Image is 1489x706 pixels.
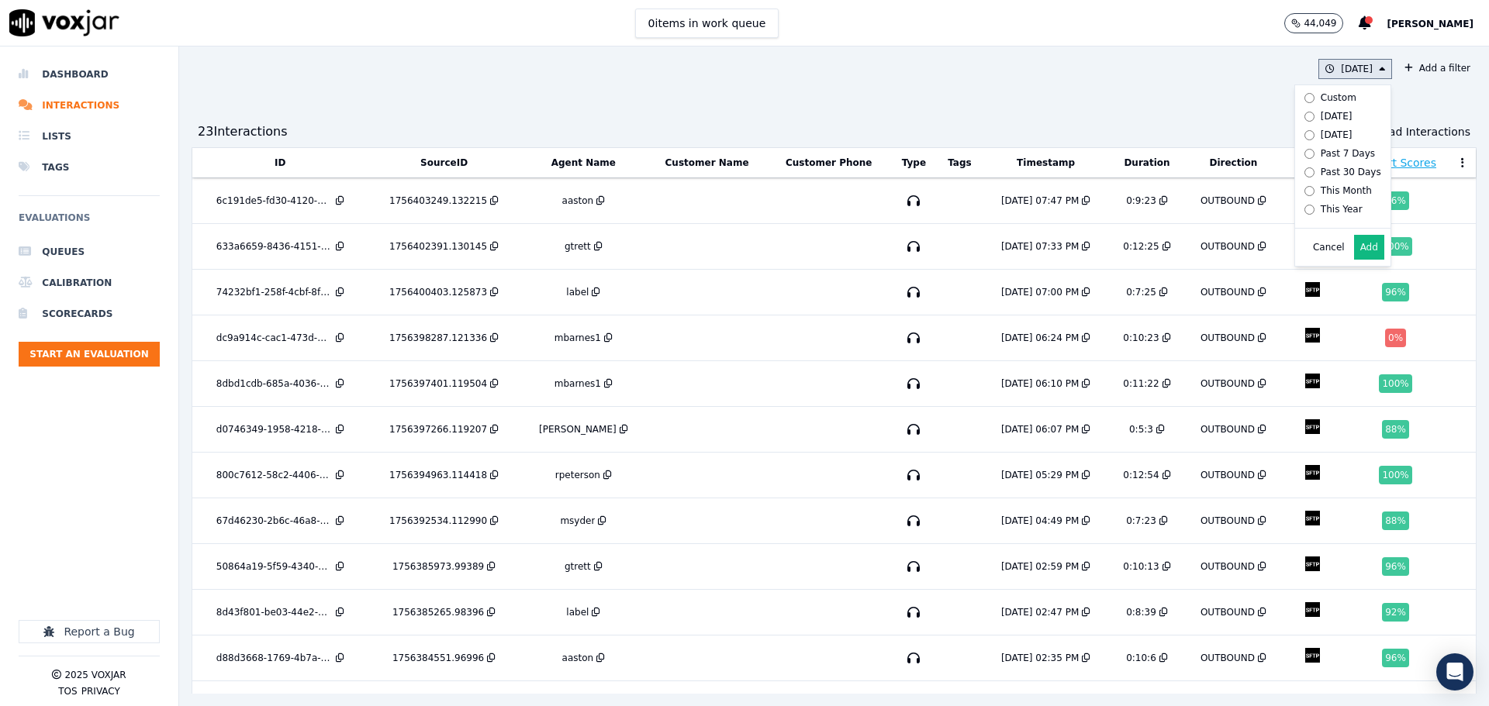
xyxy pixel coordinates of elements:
div: 100 % [1379,374,1411,393]
div: This Month [1321,184,1372,197]
button: Customer Phone [786,157,872,169]
div: gtrett [565,560,591,573]
div: 0:10:23 [1123,332,1159,344]
input: Past 30 Days [1304,167,1315,177]
div: 100 % [1379,237,1411,256]
button: Type [902,157,926,169]
div: OUTBOUND [1201,515,1255,527]
div: 1756400403.125873 [389,286,487,298]
div: 0:7:23 [1126,515,1156,527]
img: VOXJAR_FTP_icon [1299,642,1326,669]
button: Duration [1124,157,1169,169]
div: 0:9:23 [1126,195,1156,207]
h6: Evaluations [19,208,160,236]
div: [DATE] 02:59 PM [1001,560,1079,573]
a: Tags [19,152,160,183]
div: mbarnes1 [554,377,601,390]
div: 0:12:54 [1123,469,1159,481]
input: Custom [1304,93,1315,103]
div: OUTBOUND [1201,240,1255,253]
div: OUTBOUND [1201,606,1255,618]
img: VOXJAR_FTP_icon [1299,322,1326,349]
div: 1756402391.130145 [389,240,487,253]
div: OUTBOUND [1201,423,1255,436]
div: 100 % [1379,466,1411,484]
a: Scorecards [19,298,160,329]
div: 8dbd1cdb-685a-4036-bd75-171a691abf18 [216,377,333,390]
div: This Year [1321,203,1363,215]
div: 88 % [1382,420,1409,439]
div: [DATE] 06:07 PM [1001,423,1079,436]
img: VOXJAR_FTP_icon [1299,413,1326,440]
div: 1756398287.121336 [389,332,487,344]
div: 1756394963.114418 [389,469,487,481]
a: Calibration [19,267,160,298]
div: OUTBOUND [1201,560,1255,573]
button: ID [275,157,285,169]
div: 0 % [1385,329,1406,347]
div: label [566,606,589,618]
div: 96 % [1382,191,1409,210]
img: VOXJAR_FTP_icon [1299,505,1326,532]
div: 92 % [1382,603,1409,622]
div: dc9a914c-cac1-473d-88d3-d5f9de8f620e [216,332,333,344]
div: 1756384551.96996 [392,652,484,664]
button: Add [1354,235,1384,260]
button: Add a filter [1398,59,1477,77]
div: [DATE] 06:24 PM [1001,332,1079,344]
div: [DATE] 04:49 PM [1001,515,1079,527]
div: rpeterson [555,469,600,481]
div: 96 % [1382,649,1409,667]
div: 0:5:3 [1129,423,1153,436]
img: VOXJAR_FTP_icon [1299,367,1326,394]
a: Dashboard [19,59,160,90]
div: 8d43f801-be03-44e2-82d7-bd9e17f00db4 [216,606,333,618]
div: 1756403249.132215 [389,195,487,207]
div: Past 30 Days [1321,166,1381,178]
div: OUTBOUND [1201,286,1255,298]
button: 0items in work queue [635,9,779,38]
div: Open Intercom Messenger [1436,653,1473,691]
button: Cancel [1313,241,1345,253]
button: 44,049 [1284,13,1343,33]
button: Customer Name [665,157,749,169]
div: d0746349-1958-4218-98d1-3d21c82f6742 [216,423,333,436]
span: [PERSON_NAME] [1387,19,1473,29]
div: label [566,286,589,298]
a: Lists [19,121,160,152]
button: Upload Interactions [1347,124,1470,139]
div: 96 % [1382,283,1409,301]
div: [DATE] 07:00 PM [1001,286,1079,298]
div: mbarnes1 [554,332,601,344]
button: Report a Bug [19,620,160,643]
div: 67d46230-2b6c-46a8-aa39-15878718d108 [216,515,333,527]
button: [DATE] Custom [DATE] [DATE] Past 7 Days Past 30 Days This Month This Year Cancel Add [1318,59,1392,79]
div: 1756397401.119504 [389,377,487,390]
a: Interactions [19,90,160,121]
input: This Year [1304,205,1315,215]
div: OUTBOUND [1201,652,1255,664]
span: Upload Interactions [1364,124,1470,139]
div: 0:11:22 [1123,377,1159,390]
input: This Month [1304,186,1315,196]
p: 2025 Voxjar [64,669,126,681]
input: [DATE] [1304,130,1315,140]
div: 88 % [1382,511,1409,530]
img: VOXJAR_FTP_icon [1299,596,1326,623]
img: VOXJAR_FTP_icon [1299,459,1326,486]
div: aaston [562,195,594,207]
button: 44,049 [1284,13,1359,33]
div: [DATE] 05:29 PM [1001,469,1079,481]
button: Direction [1209,157,1257,169]
div: 96 % [1382,557,1409,576]
div: OUTBOUND [1201,469,1255,481]
div: 0:7:25 [1126,286,1156,298]
div: [DATE] 02:47 PM [1001,606,1079,618]
div: 6c191de5-fd30-4120-bd86-0eb41b9af311 [216,195,333,207]
div: OUTBOUND [1201,195,1255,207]
button: TOS [58,685,77,697]
div: msyder [560,515,595,527]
